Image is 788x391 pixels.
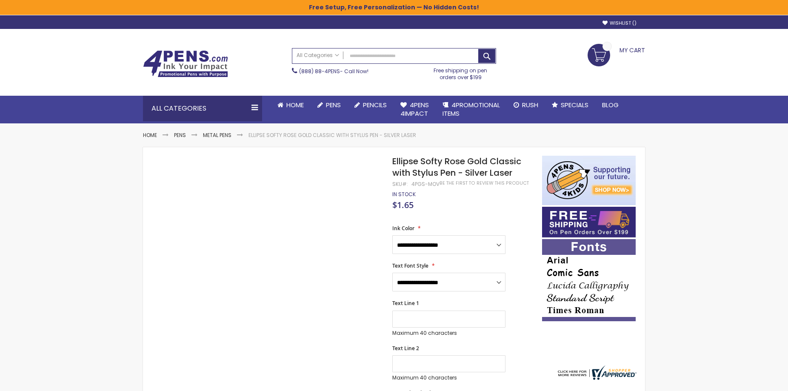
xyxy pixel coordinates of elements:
[392,225,414,232] span: Ink Color
[174,131,186,139] a: Pens
[542,239,636,321] img: font-personalization-examples
[411,181,440,188] div: 4PGS-MOV
[248,132,416,139] li: Ellipse Softy Rose Gold Classic with Stylus Pen - Silver Laser
[595,96,625,114] a: Blog
[443,100,500,118] span: 4PROMOTIONAL ITEMS
[394,96,436,123] a: 4Pens4impact
[299,68,368,75] span: - Call Now!
[143,131,157,139] a: Home
[392,199,414,211] span: $1.65
[271,96,311,114] a: Home
[311,96,348,114] a: Pens
[392,180,408,188] strong: SKU
[392,374,505,381] p: Maximum 40 characters
[392,191,416,198] div: Availability
[392,191,416,198] span: In stock
[542,156,636,205] img: 4pens 4 kids
[326,100,341,109] span: Pens
[507,96,545,114] a: Rush
[392,345,419,352] span: Text Line 2
[297,52,339,59] span: All Categories
[363,100,387,109] span: Pencils
[561,100,588,109] span: Specials
[292,49,343,63] a: All Categories
[522,100,538,109] span: Rush
[602,20,637,26] a: Wishlist
[440,180,529,186] a: Be the first to review this product
[143,50,228,77] img: 4Pens Custom Pens and Promotional Products
[556,365,637,380] img: 4pens.com widget logo
[542,207,636,237] img: Free shipping on orders over $199
[348,96,394,114] a: Pencils
[299,68,340,75] a: (888) 88-4PENS
[436,96,507,123] a: 4PROMOTIONALITEMS
[392,330,505,337] p: Maximum 40 characters
[143,96,262,121] div: All Categories
[286,100,304,109] span: Home
[400,100,429,118] span: 4Pens 4impact
[392,155,521,179] span: Ellipse Softy Rose Gold Classic with Stylus Pen - Silver Laser
[203,131,231,139] a: Metal Pens
[602,100,619,109] span: Blog
[545,96,595,114] a: Specials
[392,262,428,269] span: Text Font Style
[425,64,497,81] div: Free shipping on pen orders over $199
[556,374,637,382] a: 4pens.com certificate URL
[392,300,419,307] span: Text Line 1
